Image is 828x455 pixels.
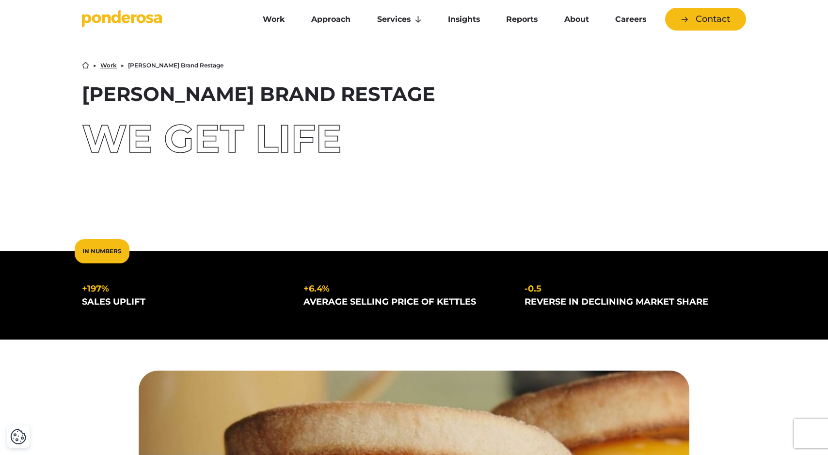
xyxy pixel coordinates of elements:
[10,428,27,445] button: Cookie Settings
[525,295,731,309] div: reverse in declining market share
[128,63,223,68] li: [PERSON_NAME] Brand Restage
[303,282,510,295] div: +6.4%
[121,63,124,68] li: ▶︎
[252,9,296,30] a: Work
[93,63,96,68] li: ▶︎
[100,63,117,68] a: Work
[665,8,746,31] a: Contact
[553,9,600,30] a: About
[82,295,288,309] div: sales uplift
[437,9,491,30] a: Insights
[495,9,549,30] a: Reports
[10,428,27,445] img: Revisit consent button
[300,9,362,30] a: Approach
[82,282,288,295] div: +197%
[82,10,237,29] a: Go to homepage
[82,62,89,69] a: Home
[303,295,510,309] div: average selling price of kettles
[75,239,129,263] div: In Numbers
[82,119,746,158] div: We Get Life
[525,282,731,295] div: -0.5
[366,9,433,30] a: Services
[604,9,657,30] a: Careers
[82,84,746,104] h1: [PERSON_NAME] Brand Restage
